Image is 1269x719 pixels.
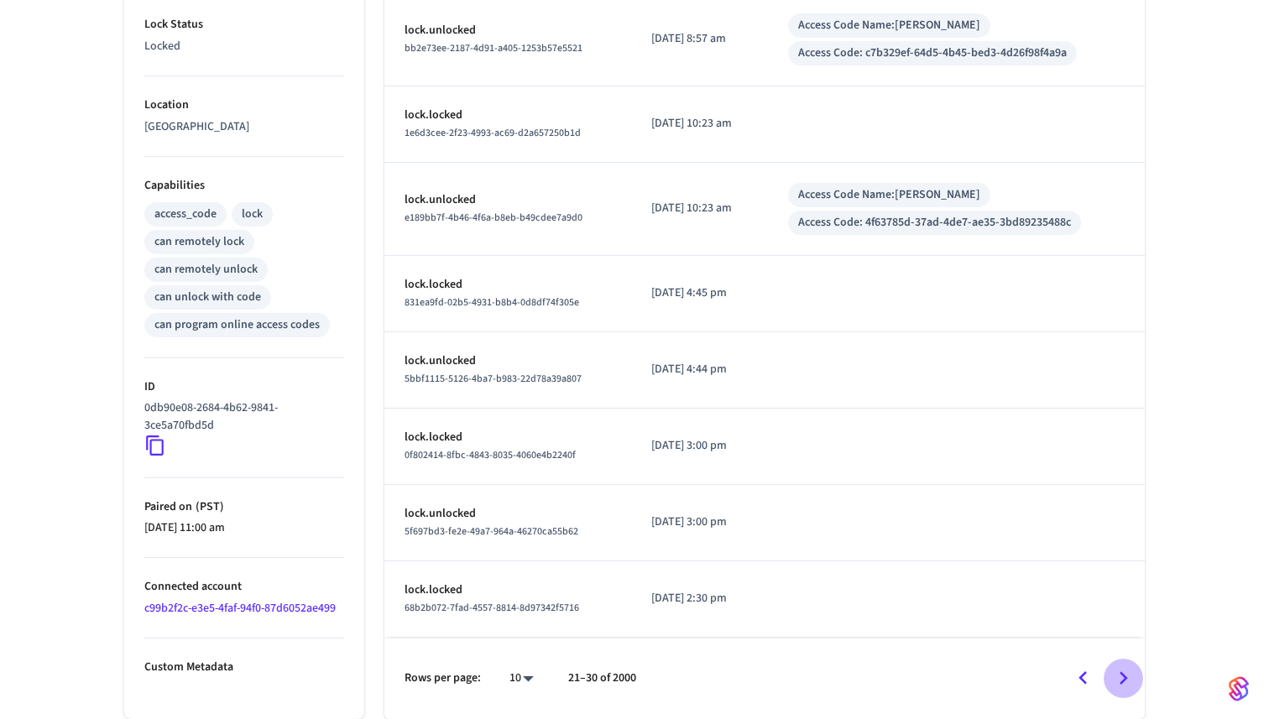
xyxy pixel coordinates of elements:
[651,590,748,607] p: [DATE] 2:30 pm
[798,17,980,34] div: Access Code Name: [PERSON_NAME]
[651,200,748,217] p: [DATE] 10:23 am
[144,118,344,136] p: [GEOGRAPHIC_DATA]
[568,670,636,687] p: 21–30 of 2000
[798,214,1071,232] div: Access Code: 4f63785d-37ad-4de7-ae35-3bd89235488c
[651,361,748,378] p: [DATE] 4:44 pm
[144,519,344,537] p: [DATE] 11:00 am
[242,206,263,223] div: lock
[405,107,611,124] p: lock.locked
[154,316,320,334] div: can program online access codes
[154,261,258,279] div: can remotely unlock
[144,38,344,55] p: Locked
[405,505,611,523] p: lock.unlocked
[405,211,582,225] span: e189bb7f-4b46-4f6a-b8eb-b49cdee7a9d0
[144,659,344,676] p: Custom Metadata
[405,581,611,599] p: lock.locked
[154,233,244,251] div: can remotely lock
[405,41,582,55] span: bb2e73ee-2187-4d91-a405-1253b57e5521
[144,600,336,617] a: c99b2f2c-e3e5-4faf-94f0-87d6052ae499
[405,448,576,462] span: 0f802414-8fbc-4843-8035-4060e4b2240f
[501,666,541,690] div: 10
[651,437,748,455] p: [DATE] 3:00 pm
[405,22,611,39] p: lock.unlocked
[1063,659,1103,698] button: Go to previous page
[144,177,344,195] p: Capabilities
[405,191,611,209] p: lock.unlocked
[405,276,611,294] p: lock.locked
[405,670,481,687] p: Rows per page:
[144,578,344,596] p: Connected account
[154,289,261,306] div: can unlock with code
[405,524,578,539] span: 5f697bd3-fe2e-49a7-964a-46270ca55b62
[651,513,748,531] p: [DATE] 3:00 pm
[651,115,748,133] p: [DATE] 10:23 am
[798,44,1067,62] div: Access Code: c7b329ef-64d5-4b45-bed3-4d26f98f4a9a
[798,186,980,204] div: Access Code Name: [PERSON_NAME]
[405,352,611,370] p: lock.unlocked
[144,378,344,396] p: ID
[144,498,344,516] p: Paired on
[1229,675,1249,702] img: SeamLogoGradient.69752ec5.svg
[405,126,581,140] span: 1e6d3cee-2f23-4993-ac69-d2a657250b1d
[405,429,611,446] p: lock.locked
[651,30,748,48] p: [DATE] 8:57 am
[651,284,748,302] p: [DATE] 4:45 pm
[192,498,224,515] span: ( PST )
[405,372,582,386] span: 5bbf1115-5126-4ba7-b983-22d78a39a807
[144,96,344,114] p: Location
[144,399,337,435] p: 0db90e08-2684-4b62-9841-3ce5a70fbd5d
[405,601,579,615] span: 68b2b072-7fad-4557-8814-8d97342f5716
[144,16,344,34] p: Lock Status
[154,206,217,223] div: access_code
[405,295,579,310] span: 831ea9fd-02b5-4931-b8b4-0d8df74f305e
[1104,659,1143,698] button: Go to next page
